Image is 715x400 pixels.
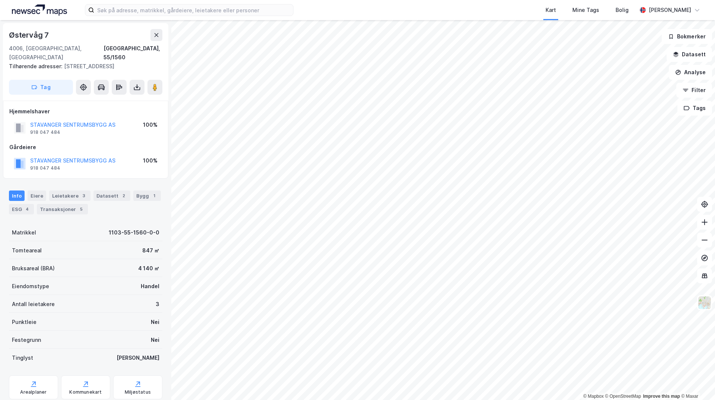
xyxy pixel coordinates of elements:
div: 2 [120,192,127,199]
button: Filter [676,83,712,98]
div: 4006, [GEOGRAPHIC_DATA], [GEOGRAPHIC_DATA] [9,44,104,62]
div: Info [9,190,25,201]
img: Z [697,296,712,310]
div: 4 [23,205,31,213]
div: Arealplaner [20,389,47,395]
button: Bokmerker [662,29,712,44]
a: Mapbox [583,394,604,399]
div: 847 ㎡ [142,246,159,255]
div: Gårdeiere [9,143,162,152]
div: Nei [151,336,159,344]
div: [PERSON_NAME] [649,6,691,15]
span: Tilhørende adresser: [9,63,64,69]
div: Antall leietakere [12,300,55,309]
div: 1 [150,192,158,199]
div: Matrikkel [12,228,36,237]
img: logo.a4113a55bc3d86da70a041830d287a7e.svg [12,4,67,16]
div: Bruksareal (BRA) [12,264,55,273]
a: Improve this map [643,394,680,399]
div: [GEOGRAPHIC_DATA], 55/1560 [104,44,162,62]
div: 5 [77,205,85,213]
div: Tinglyst [12,353,33,362]
div: Hjemmelshaver [9,107,162,116]
button: Tag [9,80,73,95]
div: Bolig [616,6,629,15]
div: 3 [80,192,88,199]
div: Nei [151,318,159,327]
div: Kontrollprogram for chat [678,364,715,400]
div: Datasett [93,190,130,201]
div: Transaksjoner [37,204,88,214]
input: Søk på adresse, matrikkel, gårdeiere, leietakere eller personer [94,4,293,16]
div: Miljøstatus [125,389,151,395]
div: Leietakere [49,190,90,201]
div: Eiendomstype [12,282,49,291]
div: Mine Tags [572,6,599,15]
button: Tags [677,101,712,116]
div: 4 140 ㎡ [138,264,159,273]
div: 3 [156,300,159,309]
button: Analyse [669,65,712,80]
div: Tomteareal [12,246,42,255]
div: 918 047 484 [30,129,60,135]
div: 918 047 484 [30,165,60,171]
div: Festegrunn [12,336,41,344]
div: Østervåg 7 [9,29,50,41]
iframe: Chat Widget [678,364,715,400]
div: Eiere [28,190,46,201]
a: OpenStreetMap [605,394,641,399]
div: 100% [143,120,158,129]
div: [STREET_ADDRESS] [9,62,156,71]
div: Punktleie [12,318,36,327]
div: ESG [9,204,34,214]
div: Handel [141,282,159,291]
div: Kommunekart [69,389,102,395]
div: 100% [143,156,158,165]
div: [PERSON_NAME] [117,353,159,362]
div: Kart [546,6,556,15]
div: 1103-55-1560-0-0 [109,228,159,237]
div: Bygg [133,190,161,201]
button: Datasett [667,47,712,62]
